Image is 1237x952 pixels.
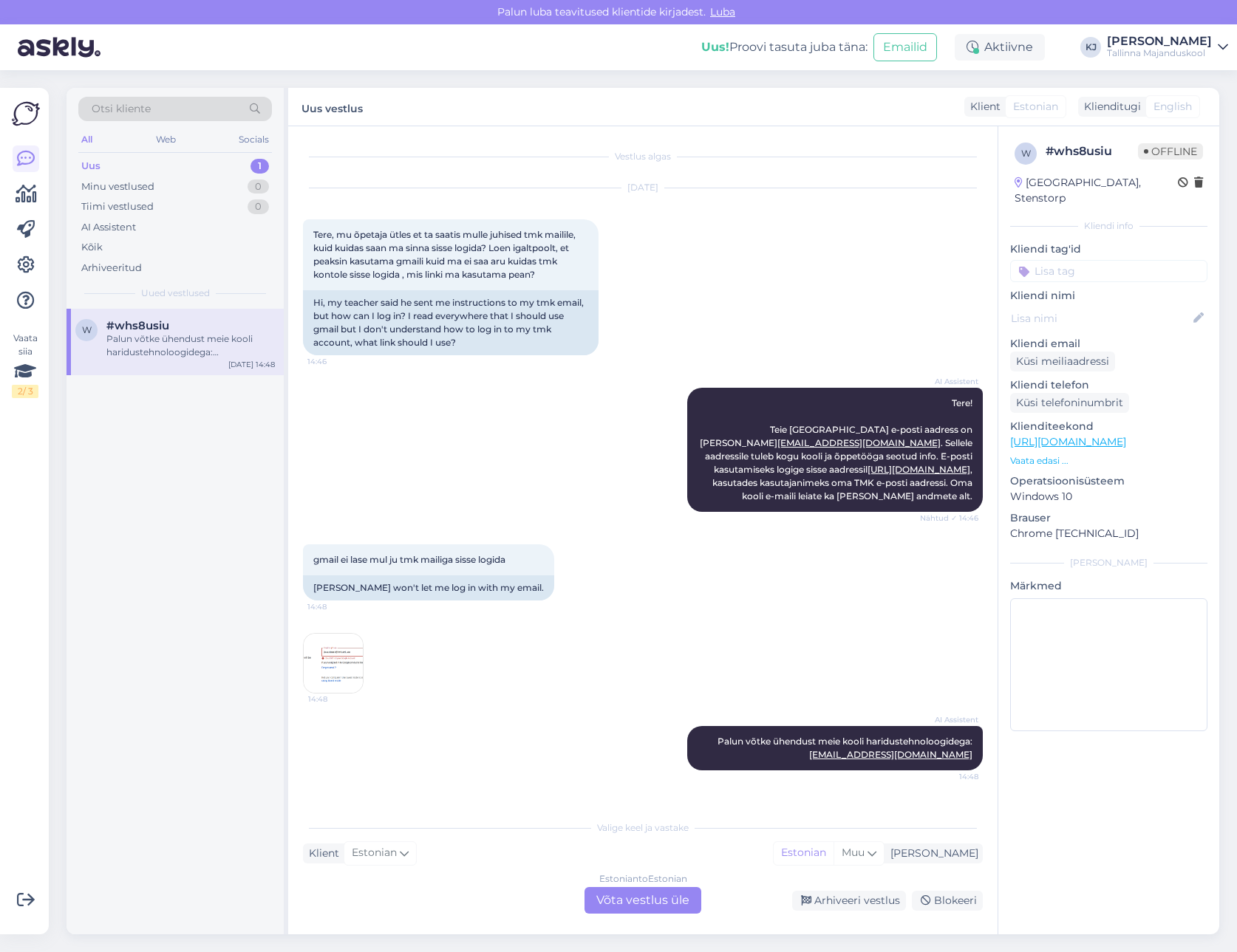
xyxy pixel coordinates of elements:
a: [URL][DOMAIN_NAME] [1010,435,1126,448]
span: Uued vestlused [141,287,210,300]
div: 1 [251,159,269,174]
div: Web [153,130,179,149]
p: Kliendi email [1010,336,1207,352]
div: Socials [236,130,272,149]
div: [DATE] 14:48 [228,359,275,370]
span: English [1153,99,1192,114]
div: [PERSON_NAME] [1010,556,1207,569]
div: Uus [81,159,100,174]
div: Blokeeri [912,891,983,911]
span: Offline [1138,143,1203,160]
p: Kliendi telefon [1010,377,1207,393]
p: Märkmed [1010,578,1207,594]
div: Tiimi vestlused [81,199,154,214]
span: 14:48 [923,771,978,782]
span: Muu [842,846,865,859]
span: Palun võtke ühendust meie kooli haridustehnoloogidega: [718,736,972,760]
div: Klienditugi [1078,99,1141,114]
img: Attachment [304,634,363,693]
label: Uus vestlus [301,97,363,117]
span: Nähtud ✓ 14:46 [920,513,978,524]
div: All [78,130,95,149]
div: Kõik [81,240,103,255]
a: [EMAIL_ADDRESS][DOMAIN_NAME] [777,437,941,448]
div: Vestlus algas [303,150,983,163]
div: Hi, my teacher said he sent me instructions to my tmk email, but how can I log in? I read everywh... [303,290,599,355]
p: Kliendi tag'id [1010,242,1207,257]
span: 14:46 [307,356,363,367]
div: [DATE] [303,181,983,194]
a: [URL][DOMAIN_NAME] [868,464,970,475]
div: # whs8usiu [1046,143,1138,160]
b: Uus! [701,40,729,54]
div: Palun võtke ühendust meie kooli haridustehnoloogidega: [EMAIL_ADDRESS][DOMAIN_NAME] [106,332,275,359]
div: Kliendi info [1010,219,1207,233]
div: [PERSON_NAME] won't let me log in with my email. [303,575,554,600]
div: Klient [303,846,339,861]
div: Arhiveeritud [81,261,142,275]
span: Luba [706,5,740,18]
div: Valige keel ja vastake [303,821,983,835]
div: Vaata siia [12,332,38,398]
span: AI Assistent [923,376,978,387]
a: [PERSON_NAME]Tallinna Majanduskool [1107,35,1228,59]
span: Tere, mu õpetaja ütles et ta saatis mulle juhised tmk mailile, kuid kuidas saan ma sinna sisse lo... [313,229,578,280]
input: Lisa tag [1010,260,1207,282]
div: Estonian to Estonian [599,872,687,886]
div: Küsi meiliaadressi [1010,352,1115,371]
div: Arhiveeri vestlus [792,891,906,911]
div: 0 [248,179,269,194]
span: Estonian [1013,99,1058,114]
div: Küsi telefoninumbrit [1010,393,1129,413]
div: Aktiivne [955,34,1045,61]
span: #whs8usiu [106,319,169,332]
div: Tallinna Majanduskool [1107,47,1212,59]
p: Vaata edasi ... [1010,454,1207,468]
input: Lisa nimi [1011,310,1190,326]
div: KJ [1080,37,1101,58]
a: [EMAIL_ADDRESS][DOMAIN_NAME] [809,749,972,760]
span: w [82,324,92,335]
div: [PERSON_NAME] [1107,35,1212,47]
div: 0 [248,199,269,214]
div: [PERSON_NAME] [885,846,978,861]
div: [GEOGRAPHIC_DATA], Stenstorp [1015,175,1178,206]
p: Windows 10 [1010,489,1207,504]
div: 2 / 3 [12,385,38,398]
div: Proovi tasuta juba täna: [701,38,868,56]
p: Chrome [TECHNICAL_ID] [1010,526,1207,541]
span: AI Assistent [923,714,978,725]
img: Askly Logo [12,100,40,128]
span: Otsi kliente [92,101,151,117]
span: gmail ei lase mul ju tmk mailiga sisse logida [313,554,505,565]
p: Operatsioonisüsteem [1010,473,1207,489]
p: Klienditeekond [1010,419,1207,434]
div: Klient [964,99,1001,114]
p: Brauser [1010,510,1207,526]
span: 14:48 [307,601,363,612]
div: Minu vestlused [81,179,154,194]
button: Emailid [873,33,937,61]
div: AI Assistent [81,220,136,235]
span: w [1021,148,1031,159]
div: Estonian [774,842,834,864]
span: Estonian [352,845,397,861]
div: Võta vestlus üle [585,887,701,914]
p: Kliendi nimi [1010,288,1207,304]
span: 14:48 [308,694,364,705]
